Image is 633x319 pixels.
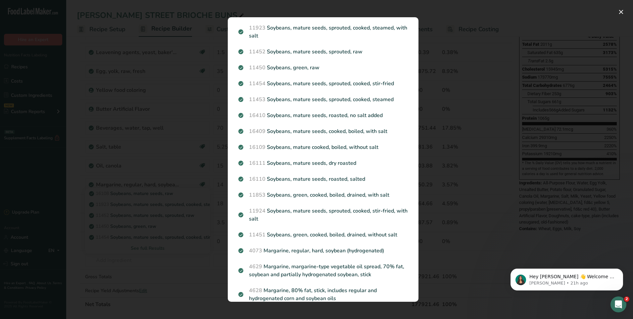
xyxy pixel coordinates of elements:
p: Soybeans, green, cooked, boiled, drained, with salt [238,191,408,199]
p: Soybeans, mature seeds, dry roasted [238,159,408,167]
span: 11924 [249,207,266,215]
p: Soybeans, mature seeds, sprouted, cooked, steamed, with salt [238,24,408,40]
iframe: Intercom live chat [610,296,626,312]
p: Margarine, regular, hard, soybean (hydrogenated) [238,247,408,255]
span: 11450 [249,64,266,71]
p: Soybeans, green, cooked, boiled, drained, without salt [238,231,408,239]
span: 16111 [249,159,266,167]
span: 11453 [249,96,266,103]
p: Soybeans, mature seeds, roasted, salted [238,175,408,183]
p: Soybeans, mature seeds, sprouted, raw [238,48,408,56]
p: Soybeans, mature seeds, sprouted, cooked, steamed [238,96,408,103]
p: Soybeans, mature cooked, boiled, without salt [238,143,408,151]
span: 11853 [249,191,266,199]
span: 16109 [249,144,266,151]
span: 11452 [249,48,266,55]
iframe: Intercom notifications message [501,255,633,301]
span: 11451 [249,231,266,238]
p: Soybeans, mature seeds, sprouted, cooked, stir-fried, with salt [238,207,408,223]
span: 16410 [249,112,266,119]
span: 11454 [249,80,266,87]
p: Margarine, margarine-type vegetable oil spread, 70% fat, soybean and partially hydrogenated soybe... [238,263,408,279]
span: 2 [624,296,629,302]
p: Soybeans, mature seeds, cooked, boiled, with salt [238,127,408,135]
span: 4628 [249,287,262,294]
p: Soybeans, mature seeds, sprouted, cooked, stir-fried [238,80,408,88]
p: Soybeans, green, raw [238,64,408,72]
span: 11923 [249,24,266,32]
span: 16110 [249,175,266,183]
span: 4073 [249,247,262,254]
p: Soybeans, mature seeds, roasted, no salt added [238,111,408,119]
span: 16409 [249,128,266,135]
p: Margarine, 80% fat, stick, includes regular and hydrogenated corn and soybean oils [238,287,408,302]
span: 4629 [249,263,262,270]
